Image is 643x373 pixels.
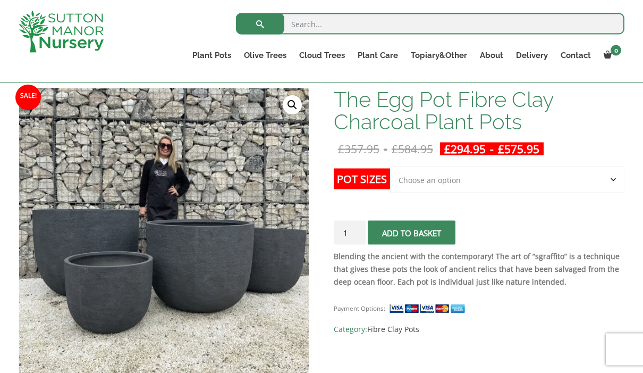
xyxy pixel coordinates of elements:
a: Topiary&Other [404,48,473,63]
a: About [473,48,510,63]
bdi: 584.95 [392,142,433,156]
a: Fibre Clay Pots [367,324,419,334]
a: Delivery [510,48,554,63]
a: 0 [597,48,624,63]
a: Plant Care [351,48,404,63]
h1: The Egg Pot Fibre Clay Charcoal Plant Pots [334,88,624,133]
bdi: 294.95 [444,142,486,156]
input: Search... [236,13,624,35]
span: Category: [334,323,624,336]
span: £ [338,142,344,156]
strong: Blending the ancient with the contemporary! The art of “sgraffito” is a technique that gives thes... [334,251,620,287]
a: Olive Trees [238,48,293,63]
a: Plant Pots [186,48,238,63]
input: Product quantity [334,221,366,245]
bdi: 575.95 [498,142,539,156]
ins: - [440,143,544,155]
img: logo [19,11,104,53]
a: Cloud Trees [293,48,351,63]
span: £ [498,142,504,156]
label: Pot Sizes [334,169,390,189]
span: £ [444,142,451,156]
span: Sale! [15,85,41,111]
a: View full-screen image gallery [283,96,302,115]
bdi: 357.95 [338,142,379,156]
span: £ [392,142,398,156]
a: Contact [554,48,597,63]
button: Add to basket [368,221,455,245]
span: 0 [611,45,621,56]
del: - [334,143,437,155]
img: payment supported [389,303,469,314]
small: Payment Options: [334,304,385,312]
